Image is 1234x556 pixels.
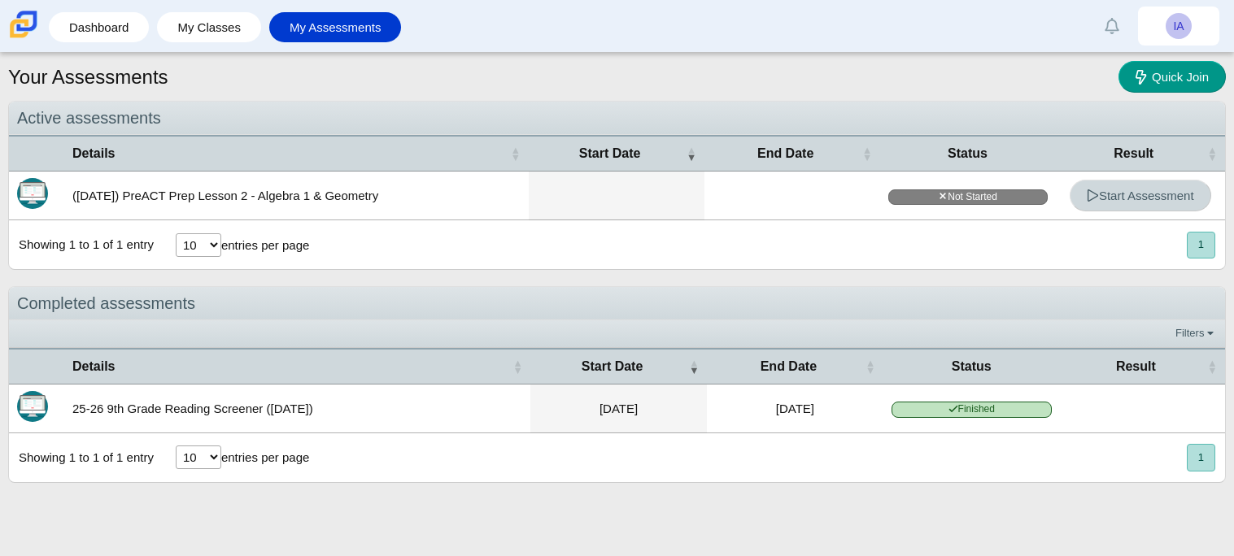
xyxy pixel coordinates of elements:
[892,402,1052,417] span: Finished
[1152,70,1209,84] span: Quick Join
[1187,232,1215,258] button: 1
[1070,180,1211,211] a: Start Assessment
[72,145,508,163] span: Details
[7,7,41,41] img: Carmen School of Science & Technology
[1207,146,1217,162] span: Result : Activate to sort
[1207,358,1217,375] span: Result : Activate to sort
[221,450,309,464] label: entries per page
[512,358,522,375] span: Details : Activate to sort
[64,384,530,433] td: 25-26 9th Grade Reading Screener ([DATE])
[1094,8,1130,44] a: Alerts
[888,189,1048,205] span: Not Started
[277,12,394,42] a: My Assessments
[1138,7,1219,46] a: IA
[1087,189,1194,202] span: Start Assessment
[713,145,859,163] span: End Date
[17,391,48,422] img: Itembank
[715,358,862,376] span: End Date
[537,145,683,163] span: Start Date
[776,402,814,415] time: Aug 21, 2025 at 12:01 PM
[862,146,872,162] span: End Date : Activate to sort
[57,12,141,42] a: Dashboard
[7,30,41,44] a: Carmen School of Science & Technology
[1068,358,1204,376] span: Result
[892,358,1052,376] span: Status
[1171,325,1221,341] a: Filters
[221,238,309,252] label: entries per page
[687,146,696,162] span: Start Date : Activate to remove sorting
[8,63,168,91] h1: Your Assessments
[9,102,1225,135] div: Active assessments
[600,402,638,415] time: Aug 21, 2025 at 11:40 AM
[1173,20,1184,32] span: IA
[1187,444,1215,471] button: 1
[1118,61,1226,93] a: Quick Join
[689,358,699,375] span: Start Date : Activate to remove sorting
[9,220,154,269] div: Showing 1 to 1 of 1 entry
[1185,444,1215,471] nav: pagination
[9,433,154,482] div: Showing 1 to 1 of 1 entry
[64,172,529,220] td: ([DATE]) PreACT Prep Lesson 2 - Algebra 1 & Geometry
[165,12,253,42] a: My Classes
[511,146,521,162] span: Details : Activate to sort
[9,287,1225,320] div: Completed assessments
[888,145,1048,163] span: Status
[17,178,48,209] img: Itembank
[539,358,686,376] span: Start Date
[866,358,875,375] span: End Date : Activate to sort
[1185,232,1215,258] nav: pagination
[1064,145,1204,163] span: Result
[72,358,509,376] span: Details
